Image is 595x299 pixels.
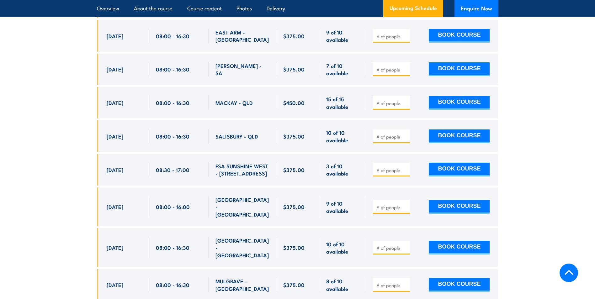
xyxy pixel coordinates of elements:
[326,95,359,110] span: 15 of 15 available
[326,200,359,214] span: 9 of 10 available
[215,237,269,259] span: [GEOGRAPHIC_DATA] - [GEOGRAPHIC_DATA]
[107,32,123,39] span: [DATE]
[107,166,123,173] span: [DATE]
[215,62,269,77] span: [PERSON_NAME] - SA
[376,167,408,173] input: # of people
[215,29,269,43] span: EAST ARM - [GEOGRAPHIC_DATA]
[429,241,490,254] button: BOOK COURSE
[107,203,123,210] span: [DATE]
[156,166,189,173] span: 08:30 - 17:00
[429,29,490,43] button: BOOK COURSE
[283,281,305,288] span: $375.00
[376,204,408,210] input: # of people
[283,32,305,39] span: $375.00
[107,281,123,288] span: [DATE]
[376,66,408,73] input: # of people
[283,99,305,106] span: $450.00
[156,244,189,251] span: 08:00 - 16:30
[326,162,359,177] span: 3 of 10 available
[215,99,253,106] span: MACKAY - QLD
[326,240,359,255] span: 10 of 10 available
[215,196,269,218] span: [GEOGRAPHIC_DATA] - [GEOGRAPHIC_DATA]
[156,99,189,106] span: 08:00 - 16:30
[215,277,269,292] span: MULGRAVE - [GEOGRAPHIC_DATA]
[283,133,305,140] span: $375.00
[283,66,305,73] span: $375.00
[326,277,359,292] span: 8 of 10 available
[107,133,123,140] span: [DATE]
[326,62,359,77] span: 7 of 10 available
[376,100,408,106] input: # of people
[156,32,189,39] span: 08:00 - 16:30
[376,33,408,39] input: # of people
[326,129,359,144] span: 10 of 10 available
[376,245,408,251] input: # of people
[429,278,490,292] button: BOOK COURSE
[156,66,189,73] span: 08:00 - 16:30
[429,163,490,176] button: BOOK COURSE
[215,162,269,177] span: FSA SUNSHINE WEST - [STREET_ADDRESS]
[376,282,408,288] input: # of people
[156,203,190,210] span: 08:00 - 16:00
[107,99,123,106] span: [DATE]
[156,133,189,140] span: 08:00 - 16:30
[376,134,408,140] input: # of people
[429,200,490,214] button: BOOK COURSE
[283,203,305,210] span: $375.00
[156,281,189,288] span: 08:00 - 16:30
[107,244,123,251] span: [DATE]
[215,133,258,140] span: SALISBURY - QLD
[283,244,305,251] span: $375.00
[283,166,305,173] span: $375.00
[326,29,359,43] span: 9 of 10 available
[107,66,123,73] span: [DATE]
[429,96,490,110] button: BOOK COURSE
[429,129,490,143] button: BOOK COURSE
[429,62,490,76] button: BOOK COURSE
